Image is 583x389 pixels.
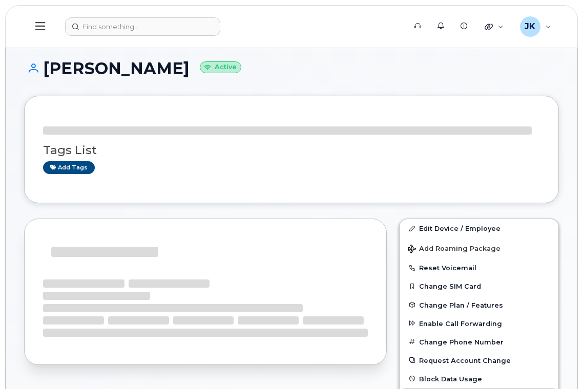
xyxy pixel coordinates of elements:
span: Add Roaming Package [408,245,501,254]
h3: Tags List [43,144,540,157]
button: Add Roaming Package [400,237,558,258]
span: Change Plan / Features [419,301,503,309]
button: Change Phone Number [400,333,558,351]
button: Enable Call Forwarding [400,314,558,333]
h1: [PERSON_NAME] [24,59,559,77]
button: Request Account Change [400,351,558,370]
button: Block Data Usage [400,370,558,388]
small: Active [200,61,241,73]
a: Add tags [43,161,95,174]
span: Enable Call Forwarding [419,319,502,327]
button: Reset Voicemail [400,258,558,277]
button: Change Plan / Features [400,296,558,314]
a: Edit Device / Employee [400,219,558,237]
button: Change SIM Card [400,277,558,295]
